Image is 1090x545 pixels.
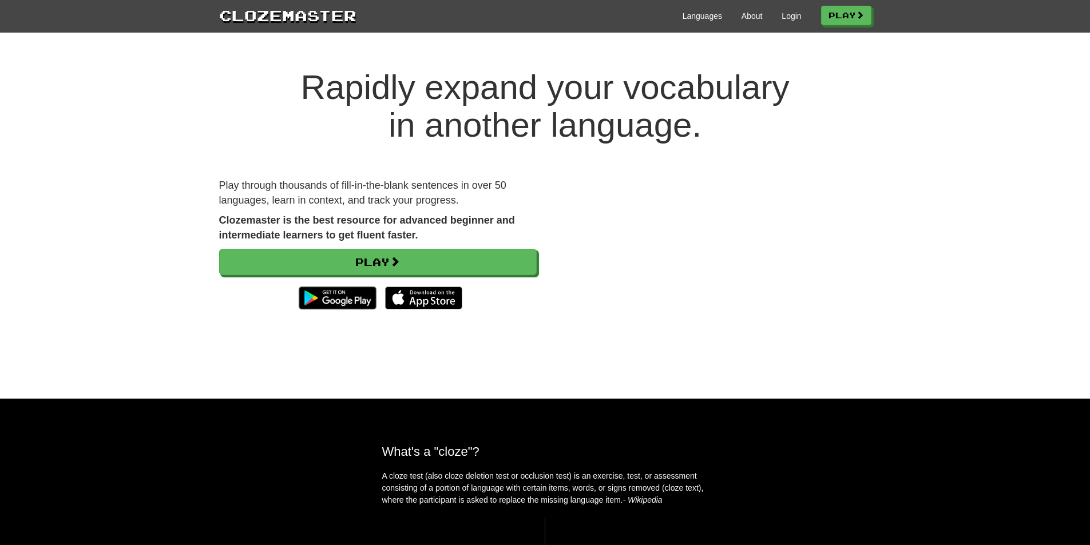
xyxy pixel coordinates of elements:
h2: What's a "cloze"? [382,444,708,459]
a: Play [821,6,871,25]
strong: Clozemaster is the best resource for advanced beginner and intermediate learners to get fluent fa... [219,214,515,241]
img: Download_on_the_App_Store_Badge_US-UK_135x40-25178aeef6eb6b83b96f5f2d004eda3bffbb37122de64afbaef7... [385,287,462,309]
a: Play [219,249,537,275]
img: Get it on Google Play [293,281,382,315]
p: Play through thousands of fill-in-the-blank sentences in over 50 languages, learn in context, and... [219,178,537,208]
a: Clozemaster [219,5,356,26]
a: About [742,10,763,22]
p: A cloze test (also cloze deletion test or occlusion test) is an exercise, test, or assessment con... [382,470,708,506]
em: - Wikipedia [623,495,663,504]
a: Login [782,10,801,22]
a: Languages [683,10,722,22]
